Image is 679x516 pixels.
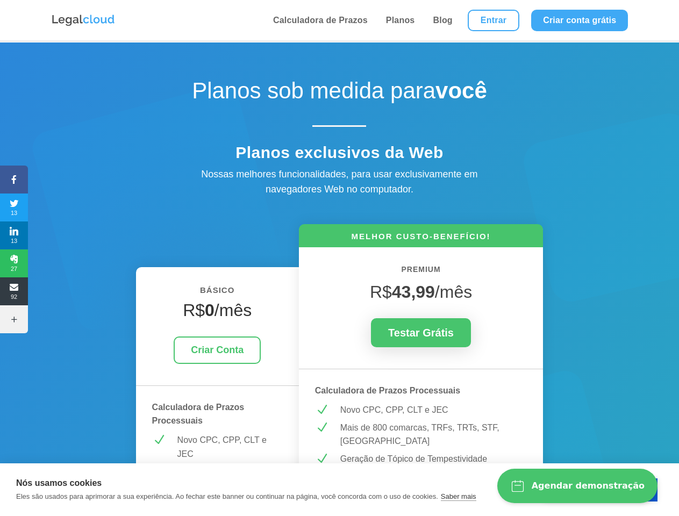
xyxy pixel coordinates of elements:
[315,263,527,282] h6: PREMIUM
[315,421,328,434] span: N
[370,282,472,302] span: R$ /mês
[441,492,476,501] a: Saber mais
[299,231,544,247] h6: MELHOR CUSTO-BENEFÍCIO!
[16,478,102,488] strong: Nós usamos cookies
[340,452,527,466] p: Geração de Tópico de Tempestividade
[152,300,283,326] h4: R$ /mês
[315,452,328,465] span: N
[151,77,527,110] h1: Planos sob medida para
[178,167,501,198] div: Nossas melhores funcionalidades, para usar exclusivamente em navegadores Web no computador.
[340,403,527,417] p: Novo CPC, CPP, CLT e JEC
[468,10,519,31] a: Entrar
[16,492,438,500] p: Eles são usados para aprimorar a sua experiência. Ao fechar este banner ou continuar na página, v...
[371,318,471,347] a: Testar Grátis
[177,433,283,461] p: Novo CPC, CPP, CLT e JEC
[151,143,527,168] h4: Planos exclusivos da Web
[435,78,487,103] strong: você
[152,403,245,426] strong: Calculadora de Prazos Processuais
[531,10,628,31] a: Criar conta grátis
[152,433,166,447] span: N
[152,283,283,303] h6: BÁSICO
[51,13,116,27] img: Logo da Legalcloud
[392,282,435,302] strong: 43,99
[315,403,328,417] span: N
[205,300,215,320] strong: 0
[174,336,261,364] a: Criar Conta
[340,421,527,448] p: Mais de 800 comarcas, TRFs, TRTs, STF, [GEOGRAPHIC_DATA]
[315,386,460,395] strong: Calculadora de Prazos Processuais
